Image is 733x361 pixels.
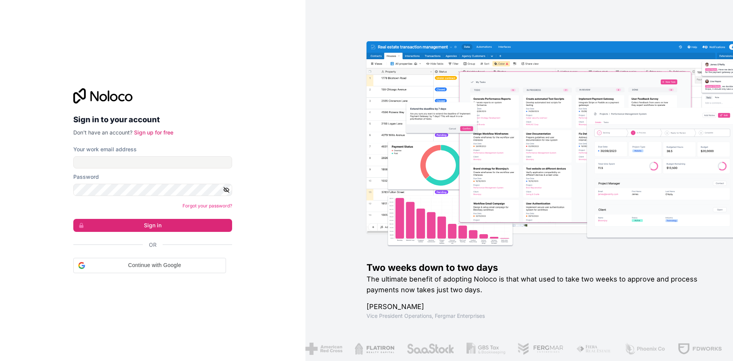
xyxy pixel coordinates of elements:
[73,129,132,136] span: Don't have an account?
[301,343,338,355] img: /assets/american-red-cross-BAupjrZR.png
[73,173,99,181] label: Password
[366,301,709,312] h1: [PERSON_NAME]
[513,343,560,355] img: /assets/fergmar-CudnrXN5.png
[149,241,157,249] span: Or
[572,343,608,355] img: /assets/fiera-fwj2N5v4.png
[366,262,709,274] h1: Two weeks down to two days
[73,146,137,153] label: Your work email address
[73,219,232,232] button: Sign in
[134,129,173,136] a: Sign up for free
[73,184,232,196] input: Password
[462,343,501,355] img: /assets/gbstax-C-GtDUiK.png
[366,312,709,320] h1: Vice President Operations , Fergmar Enterprises
[366,274,709,295] h2: The ultimate benefit of adopting Noloco is that what used to take two weeks to approve and proces...
[350,343,390,355] img: /assets/flatiron-C8eUkumj.png
[88,261,221,269] span: Continue with Google
[73,258,226,273] div: Continue with Google
[620,343,661,355] img: /assets/phoenix-BREaitsQ.png
[73,113,232,126] h2: Sign in to your account
[182,203,232,209] a: Forgot your password?
[673,343,718,355] img: /assets/fdworks-Bi04fVtw.png
[73,156,232,168] input: Email address
[402,343,450,355] img: /assets/saastock-C6Zbiodz.png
